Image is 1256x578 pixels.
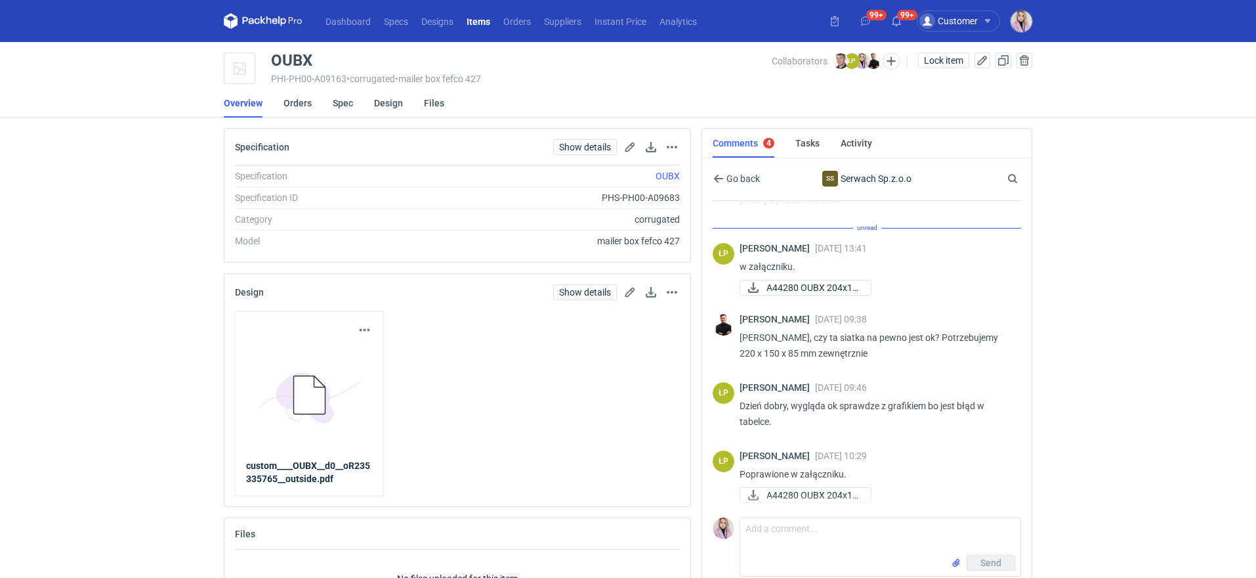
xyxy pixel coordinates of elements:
button: Lock item [918,53,969,68]
figcaption: ŁP [713,243,734,265]
button: Edit item [974,53,990,68]
a: Tasks [795,129,820,158]
a: Dashboard [319,13,377,29]
div: Łukasz Postawa [713,382,734,404]
button: 99+ [886,11,907,32]
a: OUBX [656,171,680,181]
a: Suppliers [537,13,588,29]
button: 99+ [855,11,876,32]
button: Duplicate Item [995,53,1011,68]
div: Customer [919,13,978,29]
span: [DATE] 10:29 [815,451,867,461]
div: corrugated [413,213,680,226]
button: Send [967,555,1015,571]
span: A44280 OUBX 204x14... [766,280,860,295]
span: Collaborators [772,56,827,66]
a: custom____OUBX__d0__oR235335765__outside.pdf [246,459,373,485]
button: Download design [643,284,659,300]
button: Download specification [643,139,659,155]
h2: Files [235,529,255,539]
a: Show details [553,139,617,155]
span: Go back [724,174,760,183]
a: Analytics [653,13,703,29]
div: Specification [235,169,413,183]
p: Poprawione w załączniku. [740,466,1011,482]
img: Tomasz Kubiak [713,314,734,336]
a: Spec [333,89,353,118]
div: PHS-PH00-A09683 [413,191,680,204]
div: Specification ID [235,191,413,204]
figcaption: SS [822,171,838,187]
span: [PERSON_NAME] [740,243,815,254]
span: [PERSON_NAME] [740,314,815,324]
span: [DATE] 13:41 [815,243,867,254]
div: Model [235,234,413,248]
div: Łukasz Postawa [713,243,734,265]
p: w załączniku. [740,259,1011,275]
figcaption: ŁP [713,451,734,472]
img: Klaudia Wiśniewska [854,53,870,69]
button: Edit collaborators [883,53,900,70]
figcaption: ŁP [713,382,734,404]
a: Orders [497,13,537,29]
figcaption: ŁP [844,53,860,69]
div: mailer box fefco 427 [413,234,680,248]
img: Tomasz Kubiak [866,53,881,69]
button: Edit spec [622,139,638,155]
span: [DATE] 09:46 [815,382,867,393]
span: Send [980,558,1001,567]
button: Go back [713,171,761,187]
a: Comments4 [713,129,774,158]
span: unread [853,221,881,235]
button: Delete item [1016,53,1032,68]
div: A44280 OUBX 204x144x81xE.pdf [740,487,871,503]
img: Klaudia Wiśniewska [1011,11,1032,32]
span: • mailer box fefco 427 [395,74,481,84]
div: 4 [766,139,771,148]
p: [PERSON_NAME], czy ta siatka na pewno jest ok? Potrzebujemy 220 x 150 x 85 mm zewnętrznie [740,330,1011,361]
svg: Packhelp Pro [224,13,303,29]
button: Customer [917,11,1011,32]
span: [PERSON_NAME] [740,451,815,461]
img: Klaudia Wiśniewska [713,518,734,539]
a: A44280 OUBX 204x14... [740,487,871,503]
a: Files [424,89,444,118]
div: Łukasz Postawa [713,451,734,472]
span: A44280 OUBX 204x14... [766,488,860,502]
div: Serwach Sp.z.o.o [803,171,931,187]
h2: Specification [235,142,289,152]
div: Category [235,213,413,226]
a: Design [374,89,403,118]
div: A44280 OUBX 204x144x81xE.pdf [740,280,871,296]
a: Instant Price [588,13,653,29]
a: Designs [415,13,460,29]
div: OUBX [271,53,312,68]
span: [DATE] 09:38 [815,314,867,324]
span: [PERSON_NAME] [740,382,815,393]
a: Specs [377,13,415,29]
a: Show details [553,284,617,300]
input: Search [1005,171,1047,187]
div: PHI-PH00-A09163 [271,74,772,84]
a: Activity [841,129,872,158]
a: Overview [224,89,262,118]
div: Serwach Sp.z.o.o [822,171,838,187]
button: Actions [664,284,680,300]
button: Actions [664,139,680,155]
strong: custom____OUBX__d0__oR235335765__outside.pdf [246,460,370,484]
span: Lock item [924,56,963,65]
p: Dzień dobry, wygląda ok sprawdze z grafikiem bo jest błąd w tabelce. [740,398,1011,430]
h2: Design [235,287,264,298]
a: Orders [283,89,312,118]
a: Items [460,13,497,29]
button: Actions [357,322,373,338]
a: A44280 OUBX 204x14... [740,280,871,296]
span: • corrugated [346,74,395,84]
img: Maciej Sikora [833,53,848,69]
